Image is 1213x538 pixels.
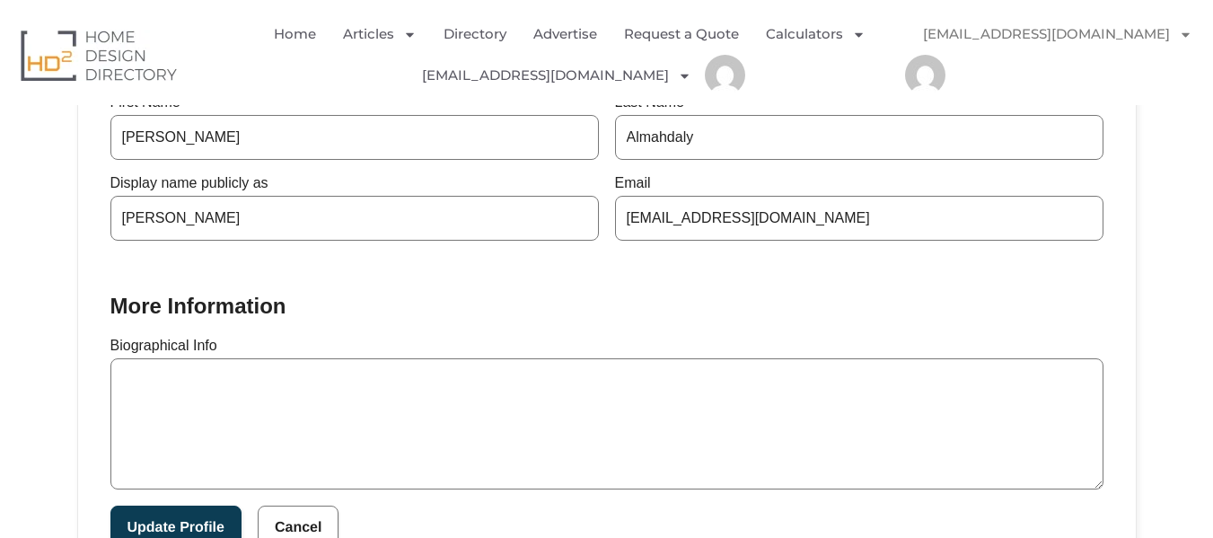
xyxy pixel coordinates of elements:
[110,290,286,322] h2: More Information
[905,55,945,95] img: Syed Almahdaly
[624,13,739,55] a: Request a Quote
[705,55,745,95] img: Syed Almahdaly
[905,13,1210,55] a: [EMAIL_ADDRESS][DOMAIN_NAME]
[905,13,1200,95] nav: Menu
[110,176,599,190] label: Display name publicly as
[110,339,1103,353] label: Biographical Info
[444,13,506,55] a: Directory
[248,13,905,96] nav: Menu
[422,55,691,96] a: [EMAIL_ADDRESS][DOMAIN_NAME]
[766,13,866,55] a: Calculators
[343,13,417,55] a: Articles
[533,13,597,55] a: Advertise
[615,176,1103,190] label: Email
[274,13,316,55] a: Home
